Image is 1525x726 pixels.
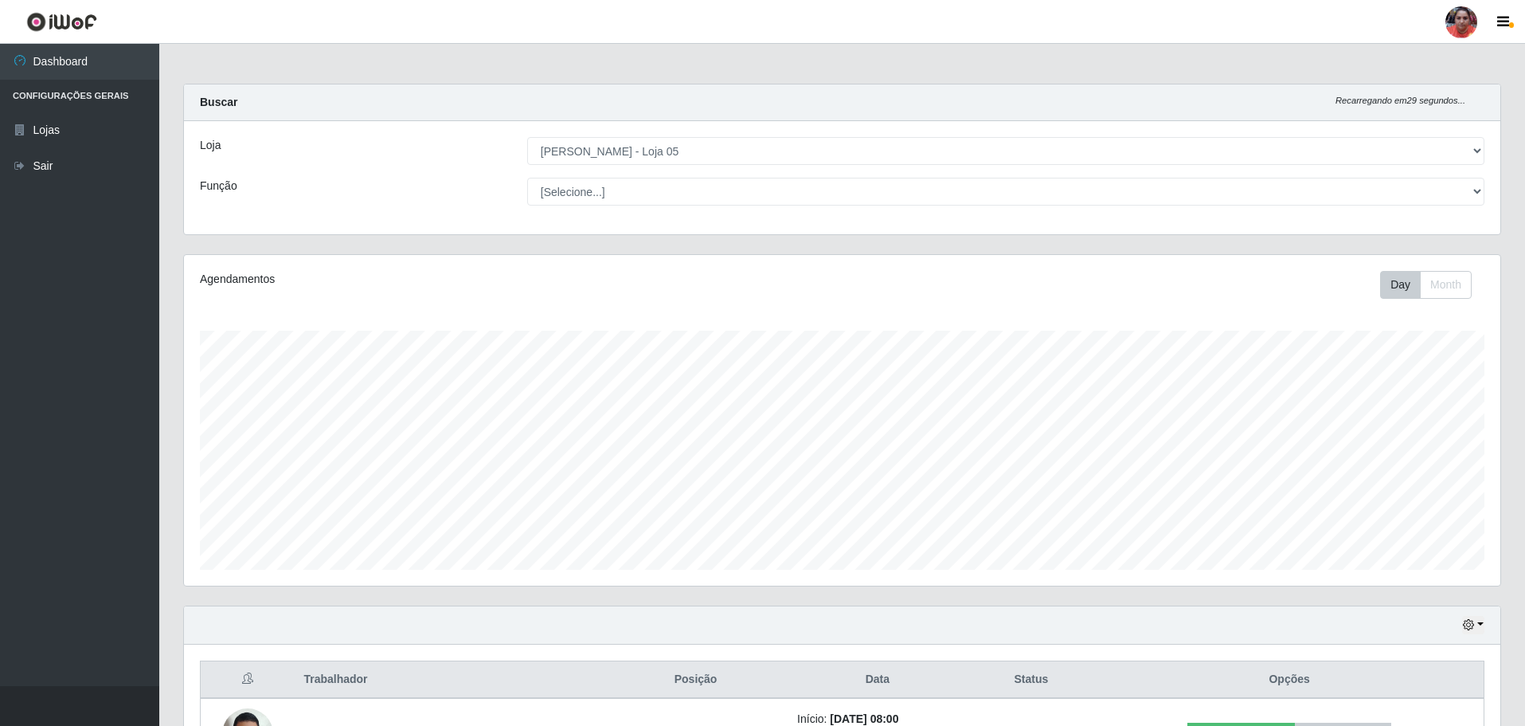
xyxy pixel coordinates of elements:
[830,712,898,725] time: [DATE] 08:00
[1380,271,1472,299] div: First group
[1420,271,1472,299] button: Month
[1335,96,1465,105] i: Recarregando em 29 segundos...
[788,661,968,699] th: Data
[200,271,721,288] div: Agendamentos
[1380,271,1421,299] button: Day
[200,96,237,108] strong: Buscar
[200,178,237,194] label: Função
[26,12,97,32] img: CoreUI Logo
[604,661,788,699] th: Posição
[968,661,1096,699] th: Status
[294,661,604,699] th: Trabalhador
[1380,271,1484,299] div: Toolbar with button groups
[200,137,221,154] label: Loja
[1095,661,1484,699] th: Opções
